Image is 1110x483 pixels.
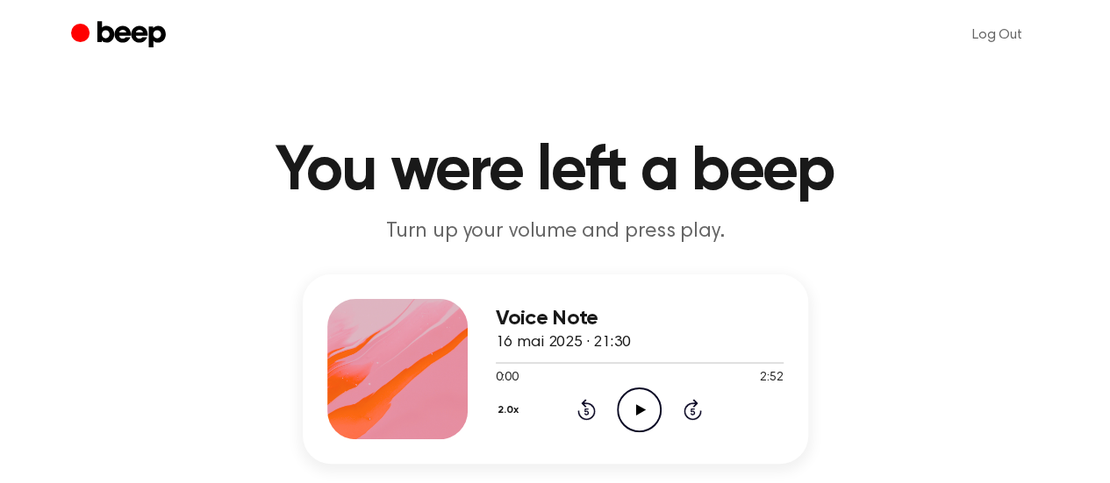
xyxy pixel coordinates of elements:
h3: Voice Note [496,307,784,330]
a: Log Out [955,14,1040,56]
span: 0:00 [496,369,519,387]
h1: You were left a beep [106,140,1005,203]
span: 16 mai 2025 · 21:30 [496,335,631,351]
a: Beep [71,18,170,53]
span: 2:52 [760,369,783,387]
button: 2.0x [496,395,526,425]
p: Turn up your volume and press play. [218,217,892,246]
